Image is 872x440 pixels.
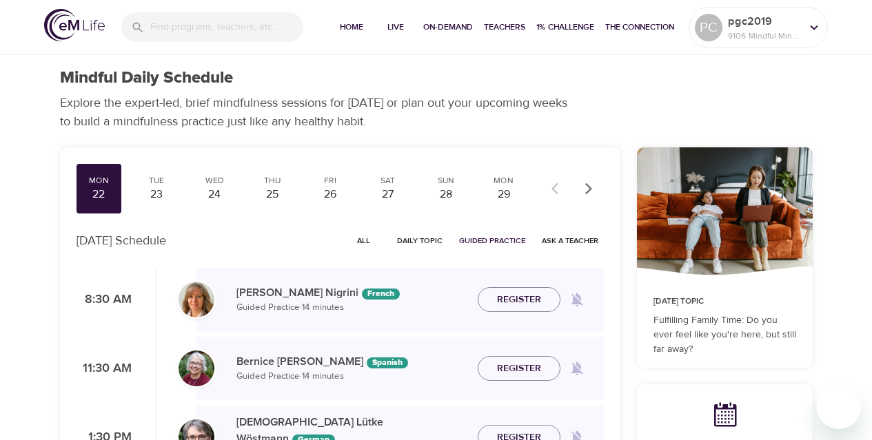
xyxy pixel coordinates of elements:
div: The episodes in this programs will be in French [362,289,400,300]
p: Explore the expert-led, brief mindfulness sessions for [DATE] or plan out your upcoming weeks to ... [60,94,577,131]
span: Guided Practice [459,234,525,247]
span: Daily Topic [397,234,443,247]
span: Live [379,20,412,34]
div: Fri [313,175,347,187]
img: logo [44,9,105,41]
span: 1% Challenge [536,20,594,34]
p: [DATE] Topic [653,295,796,308]
div: 29 [487,187,521,202]
p: pgc2019 [728,13,801,30]
span: Register [497,291,541,308]
span: Register [497,360,541,377]
div: 22 [82,187,116,202]
span: Ask a Teacher [542,234,598,247]
input: Find programs, teachers, etc... [150,12,303,42]
iframe: Button to launch messaging window [817,385,861,429]
button: Guided Practice [454,230,531,251]
div: The episodes in this programs will be in Spanish [367,357,408,368]
div: 23 [139,187,174,202]
button: Daily Topic [392,230,448,251]
div: Tue [139,175,174,187]
div: Thu [255,175,290,187]
button: Ask a Teacher [536,230,604,251]
div: Sun [429,175,463,187]
p: 11:30 AM [77,359,132,378]
p: Guided Practice · 14 minutes [236,301,467,315]
p: 8:30 AM [77,291,132,309]
h1: Mindful Daily Schedule [60,68,233,88]
div: Mon [82,175,116,187]
div: 24 [197,187,232,202]
div: Mon [487,175,521,187]
p: [DATE] Schedule [77,231,166,250]
img: Bernice_Moore_min.jpg [179,350,214,386]
p: 9106 Mindful Minutes [728,30,801,42]
button: All [342,230,386,251]
p: [PERSON_NAME] Nigrini [236,284,467,301]
button: Register [478,287,560,313]
span: All [347,234,381,247]
span: Home [335,20,368,34]
img: MelissaNigiri.jpg [179,282,214,317]
div: 27 [371,187,405,202]
span: On-Demand [423,20,473,34]
span: Remind me when a class goes live every Monday at 8:30 AM [560,283,594,316]
p: Guided Practice · 14 minutes [236,370,467,384]
button: Register [478,356,560,381]
p: Bernice [PERSON_NAME] [236,353,467,370]
span: The Connection [605,20,674,34]
div: 28 [429,187,463,202]
div: PC [695,14,722,41]
div: 25 [255,187,290,202]
div: 26 [313,187,347,202]
span: Teachers [484,20,525,34]
span: Remind me when a class goes live every Monday at 11:30 AM [560,352,594,385]
div: Sat [371,175,405,187]
p: Fulfilling Family Time: Do you ever feel like you're here, but still far away? [653,313,796,357]
div: Wed [197,175,232,187]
